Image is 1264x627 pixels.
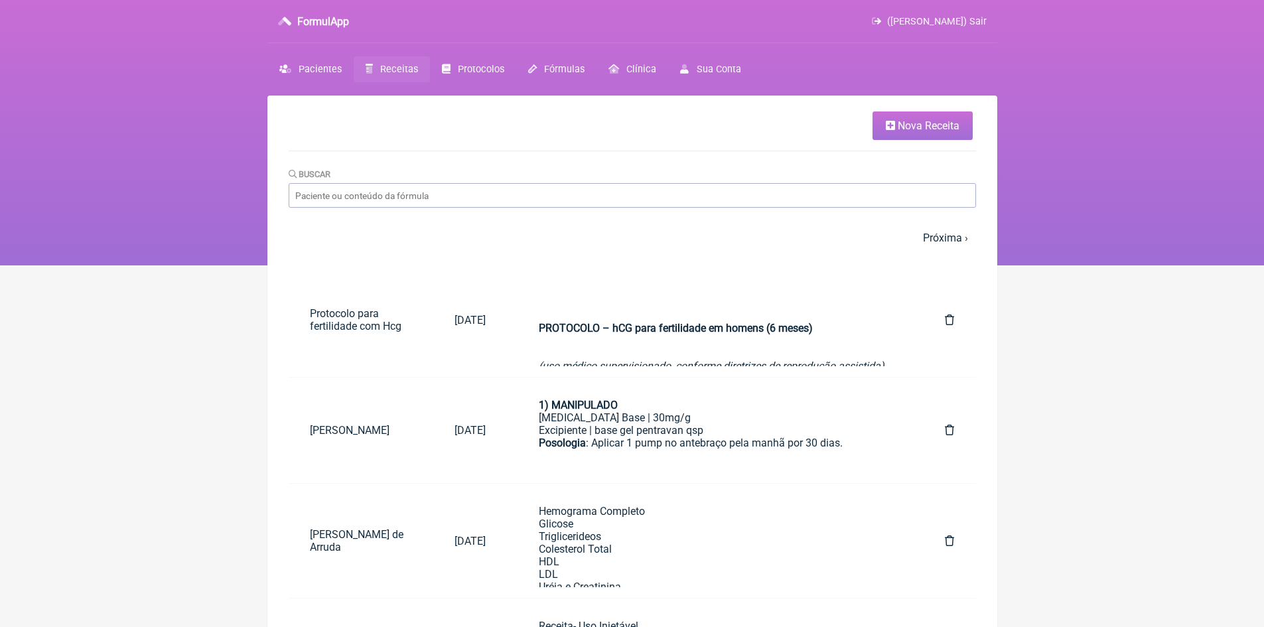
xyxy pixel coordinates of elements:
[544,64,585,75] span: Fórmulas
[433,524,507,558] a: [DATE]
[539,411,892,424] div: [MEDICAL_DATA] Base | 30mg/g
[433,413,507,447] a: [DATE]
[539,424,892,437] div: Excipiente | base gel pentravan qsp
[898,119,959,132] span: Nova Receita
[289,413,434,447] a: [PERSON_NAME]
[539,437,586,449] strong: Posologia
[289,169,331,179] label: Buscar
[267,56,354,82] a: Pacientes
[923,232,968,244] a: Próxima ›
[354,56,430,82] a: Receitas
[697,64,741,75] span: Sua Conta
[539,322,813,334] strong: PROTOCOLO – hCG para fertilidade em homens (6 meses)
[539,360,884,372] em: (uso médico supervisionado, conforme diretrizes de reprodução assistida)
[289,183,976,208] input: Paciente ou conteúdo da fórmula
[299,64,342,75] span: Pacientes
[297,15,349,28] h3: FormulApp
[539,399,618,411] strong: 1) MANIPULADO
[597,56,668,82] a: Clínica
[626,64,656,75] span: Clínica
[289,518,434,564] a: [PERSON_NAME] de Arruda
[289,297,434,343] a: Protocolo para fertilidade com Hcg
[518,273,913,366] a: PROTOCOLO – hCG para fertilidade em homens (6 meses)(uso médico supervisionado, conforme diretriz...
[518,494,913,587] a: Hemograma CompletoGlicoseTriglicerideosColesterol TotalHDLLDLUréia e CreatininaHepatograma Comple...
[433,303,507,337] a: [DATE]
[887,16,987,27] span: ([PERSON_NAME]) Sair
[430,56,516,82] a: Protocolos
[458,64,504,75] span: Protocolos
[873,111,973,140] a: Nova Receita
[872,16,986,27] a: ([PERSON_NAME]) Sair
[668,56,752,82] a: Sua Conta
[380,64,418,75] span: Receitas
[516,56,597,82] a: Fórmulas
[518,388,913,472] a: 1) MANIPULADO[MEDICAL_DATA] Base | 30mg/gExcipiente | base gel pentravan qspPosologia: Aplicar 1 ...
[539,437,892,462] div: : Aplicar 1 pump no antebraço pela manhã por 30 dias.
[289,224,976,252] nav: pager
